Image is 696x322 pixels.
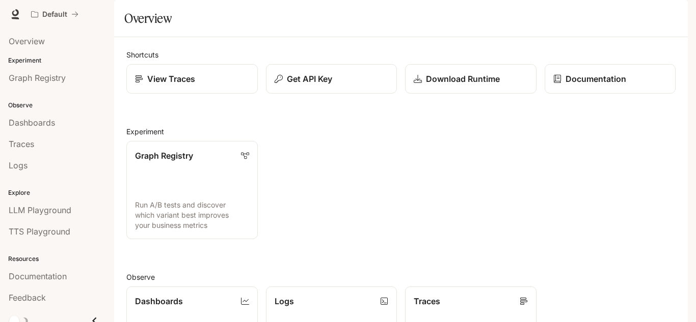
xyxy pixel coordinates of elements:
[135,200,249,230] p: Run A/B tests and discover which variant best improves your business metrics
[147,73,195,85] p: View Traces
[42,10,67,19] p: Default
[126,126,676,137] h2: Experiment
[126,272,676,282] h2: Observe
[287,73,332,85] p: Get API Key
[275,295,294,307] p: Logs
[124,8,172,28] h1: Overview
[545,64,676,94] a: Documentation
[135,295,183,307] p: Dashboards
[426,73,500,85] p: Download Runtime
[405,64,537,94] a: Download Runtime
[126,141,258,239] a: Graph RegistryRun A/B tests and discover which variant best improves your business metrics
[135,150,193,162] p: Graph Registry
[126,64,258,94] a: View Traces
[266,64,397,94] button: Get API Key
[126,49,676,60] h2: Shortcuts
[414,295,440,307] p: Traces
[26,4,83,24] button: All workspaces
[566,73,626,85] p: Documentation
